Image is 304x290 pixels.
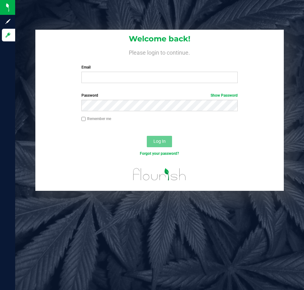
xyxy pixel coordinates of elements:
input: Remember me [81,117,86,121]
span: Log In [153,139,166,144]
button: Log In [147,136,172,147]
span: Password [81,93,98,98]
inline-svg: Sign up [5,18,11,25]
a: Forgot your password? [140,151,179,156]
label: Email [81,64,238,70]
a: Show Password [211,93,238,98]
label: Remember me [81,116,111,122]
h4: Please login to continue. [35,48,284,56]
img: flourish_logo.svg [128,163,191,186]
h1: Welcome back! [35,35,284,43]
inline-svg: Log in [5,32,11,38]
